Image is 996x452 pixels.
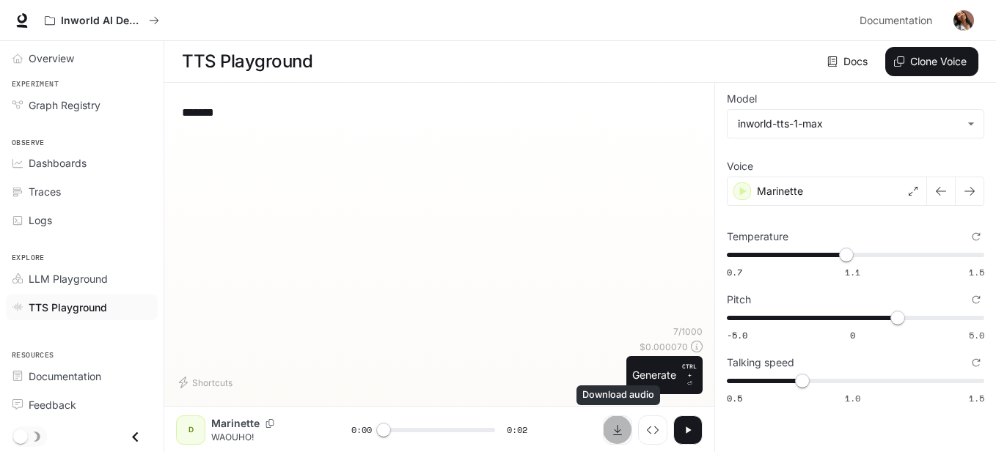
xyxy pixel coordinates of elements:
button: User avatar [949,6,978,35]
span: Graph Registry [29,97,100,113]
div: Download audio [576,385,660,405]
button: GenerateCTRL +⏎ [626,356,703,394]
p: CTRL + [682,362,697,379]
button: Inspect [638,415,667,445]
p: Marinette [757,184,803,199]
a: Overview [6,45,158,71]
div: inworld-tts-1-max [738,116,960,131]
p: Inworld AI Demos [61,15,143,27]
a: Documentation [854,6,943,35]
span: 1.5 [969,392,984,404]
img: User avatar [953,10,974,31]
a: LLM Playground [6,266,158,292]
button: Download audio [603,415,632,445]
p: Temperature [727,231,788,242]
a: Documentation [6,363,158,389]
a: TTS Playground [6,294,158,320]
p: Model [727,94,757,104]
span: 0.5 [727,392,742,404]
span: LLM Playground [29,271,108,286]
span: Dashboards [29,155,87,171]
span: Logs [29,212,52,228]
p: WAOUHO! [211,431,316,443]
span: 0.7 [727,266,742,278]
span: 0:00 [351,423,372,437]
span: Traces [29,184,61,199]
span: 0 [850,329,855,341]
button: Reset to default [968,229,984,245]
span: Feedback [29,397,76,412]
p: Pitch [727,294,751,305]
p: Marinette [211,416,260,431]
p: Voice [727,161,753,171]
button: Close drawer [119,422,152,452]
span: 5.0 [969,329,984,341]
button: Copy Voice ID [260,419,280,428]
span: Documentation [29,368,101,384]
div: D [179,418,202,442]
span: 1.5 [969,266,984,278]
button: Shortcuts [176,371,238,394]
span: TTS Playground [29,300,107,315]
span: 0:02 [507,423,527,437]
h1: TTS Playground [182,47,312,76]
a: Dashboards [6,150,158,176]
a: Traces [6,179,158,204]
span: Overview [29,51,74,66]
span: 1.0 [845,392,860,404]
button: Reset to default [968,292,984,308]
button: Clone Voice [885,47,978,76]
a: Docs [824,47,874,76]
span: 1.1 [845,266,860,278]
p: Talking speed [727,357,794,368]
span: -5.0 [727,329,747,341]
p: ⏎ [682,362,697,388]
button: Reset to default [968,355,984,371]
span: Documentation [860,12,932,30]
a: Graph Registry [6,92,158,118]
a: Logs [6,207,158,233]
div: inworld-tts-1-max [728,110,984,138]
a: Feedback [6,392,158,418]
button: All workspaces [38,6,166,35]
span: Dark mode toggle [13,428,28,444]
